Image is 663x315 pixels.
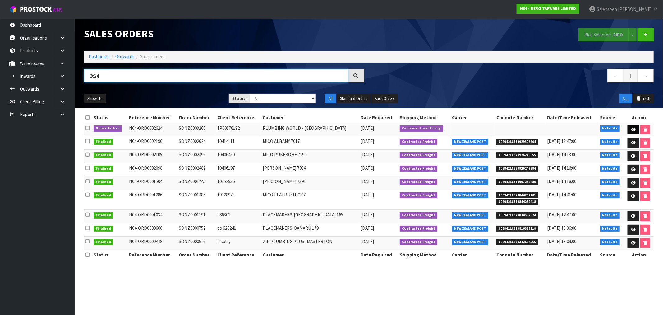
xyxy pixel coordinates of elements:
span: [DATE] 13:09:00 [547,238,576,244]
a: Dashboard [89,54,110,59]
span: Contracted Freight [400,152,437,158]
span: NEW ZEALAND POST [452,192,488,199]
span: Contracted Freight [400,239,437,245]
span: [PERSON_NAME] [618,6,651,12]
td: N04-ORD0000666 [127,223,177,237]
td: N04-ORD0002190 [127,136,177,150]
span: Netsuite [600,139,620,145]
td: 10328973 [216,190,261,209]
button: Standard Orders [337,94,371,104]
h1: Sales Orders [84,28,364,40]
a: ← [607,69,624,82]
span: NEW ZEALAND POST [452,179,488,185]
span: Contracted Freight [400,179,437,185]
span: Finalised [94,139,113,145]
td: N04-ORD0002098 [127,163,177,176]
span: 00894210379844262418 [496,199,538,205]
span: Finalised [94,192,113,199]
button: All [325,94,336,104]
button: Trash [633,94,654,104]
span: [DATE] [361,238,374,244]
th: Customer [261,250,359,260]
td: SONZ0001745 [177,176,215,190]
span: [DATE] 15:36:00 [547,225,576,231]
th: Reference Number [127,113,177,123]
span: Contracted Freight [400,226,437,232]
button: Pick Selected -FIFO [578,28,629,41]
span: Netsuite [600,239,620,245]
td: ZIP PLUMBING PLUS- MASTERTON [261,236,359,250]
td: 10352936 [216,176,261,190]
th: Action [624,113,654,123]
button: Show: 10 [84,94,106,104]
span: Contracted Freight [400,212,437,219]
span: 00894210379816388719 [496,226,538,232]
span: [DATE] [361,212,374,218]
span: [DATE] 14:16:00 [547,165,576,171]
span: [DATE] [361,178,374,184]
button: ALL [619,94,632,104]
span: 00894210379929506604 [496,139,538,145]
td: SONZ0001191 [177,210,215,223]
span: Netsuite [600,192,620,199]
a: N04 - NERO TAPWARE LIMITED [517,4,579,14]
button: Back Orders [371,94,398,104]
th: Date/Time Released [546,113,599,123]
th: Status [92,250,127,260]
td: SONZ0002487 [177,163,215,176]
th: Reference Number [127,250,177,260]
span: Finalised [94,226,113,232]
span: NEW ZEALAND POST [452,139,488,145]
th: Carrier [450,250,495,260]
td: SONZ0000516 [177,236,215,250]
span: 00894210379834592624 [496,212,538,219]
span: Contracted Freight [400,192,437,199]
span: 00894210379907262485 [496,179,538,185]
td: 1P00178192 [216,123,261,136]
span: NEW ZEALAND POST [452,226,488,232]
span: Finalised [94,179,113,185]
span: Finalised [94,212,113,219]
span: [DATE] [361,165,374,171]
th: Shipping Method [398,250,450,260]
span: [DATE] 14:13:00 [547,152,576,157]
span: Sales Orders [140,54,165,59]
span: Goods Packed [94,125,122,132]
td: display [216,236,261,250]
td: MICO ALBANY 7017 [261,136,359,150]
td: 10406197 [216,163,261,176]
span: NEW ZEALAND POST [452,152,488,158]
th: Connote Number [495,250,545,260]
td: [PERSON_NAME] 7034 [261,163,359,176]
th: Date/Time Released [546,250,599,260]
span: Netsuite [600,179,620,185]
a: Outwards [115,54,135,59]
td: N04-ORD0001034 [127,210,177,223]
th: Source [599,113,624,123]
td: 10406450 [216,150,261,163]
td: 986302 [216,210,261,223]
td: N04-ORD0002624 [127,123,177,136]
span: Customer Local Pickup [400,125,443,132]
th: Date Required [359,113,398,123]
span: Finalised [94,239,113,245]
span: NEW ZEALAND POST [452,166,488,172]
span: Finalised [94,166,113,172]
td: [PERSON_NAME] 7391 [261,176,359,190]
strong: Status: [232,96,247,101]
img: cube-alt.png [9,5,17,13]
th: Status [92,113,127,123]
span: Netsuite [600,226,620,232]
span: 00894210379844262401 [496,192,538,199]
strong: N04 - NERO TAPWARE LIMITED [520,6,576,11]
td: PLACEMAKERS-OAMARU 179 [261,223,359,237]
span: [DATE] [361,138,374,144]
span: Netsuite [600,152,620,158]
th: Client Reference [216,250,261,260]
span: 00894210379926249894 [496,166,538,172]
span: 00894210379342624565 [496,239,538,245]
a: 1 [624,69,638,82]
th: Connote Number [495,113,545,123]
a: → [637,69,654,82]
th: Carrier [450,113,495,123]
